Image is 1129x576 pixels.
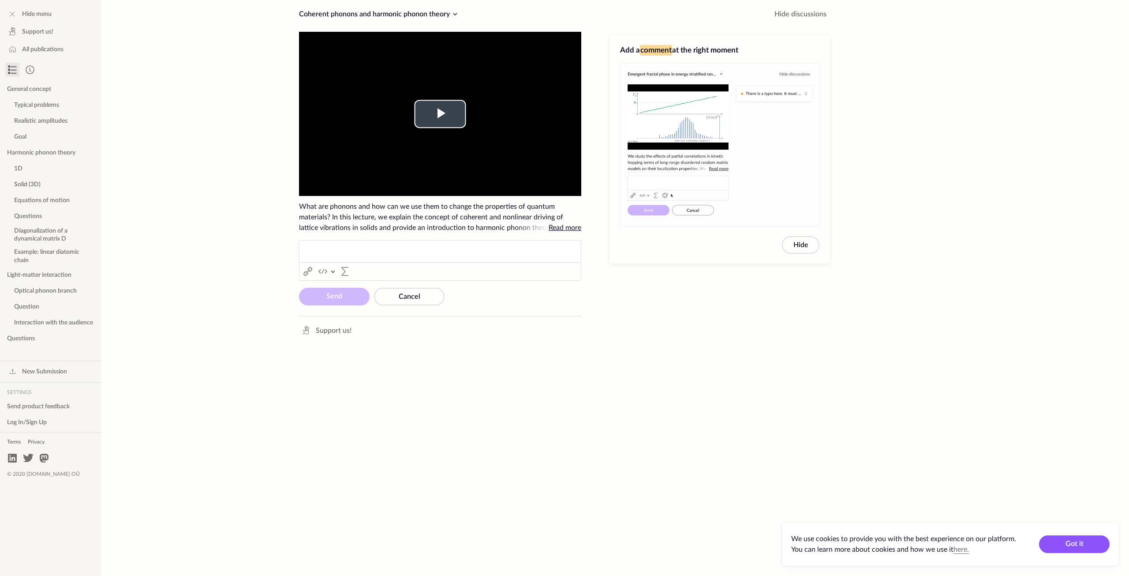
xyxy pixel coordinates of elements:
button: Send [299,288,370,305]
a: Support us! [297,324,355,338]
button: Cancel [374,288,445,305]
span: Read more [549,224,581,231]
span: Send [326,293,342,300]
span: comment [640,45,672,56]
span: We use cookies to provide you with the best experience on our platform. You can learn more about ... [791,535,1016,553]
span: Support us! [316,325,351,336]
a: here. [953,546,969,553]
button: Play Video [415,100,466,128]
button: Coherent phonons and harmonic phonon theory [295,7,464,21]
div: Video Player [299,32,581,196]
h3: Add a at the right moment [620,45,819,56]
span: Cancel [399,293,420,300]
span: Hide discussions [774,9,826,19]
button: Got it [1039,535,1110,553]
button: Hide [782,236,819,254]
span: Coherent phonons and harmonic phonon theory [299,11,450,18]
span: What are phonons and how can we use them to change the properties of quantum materials? In this l... [299,201,581,233]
